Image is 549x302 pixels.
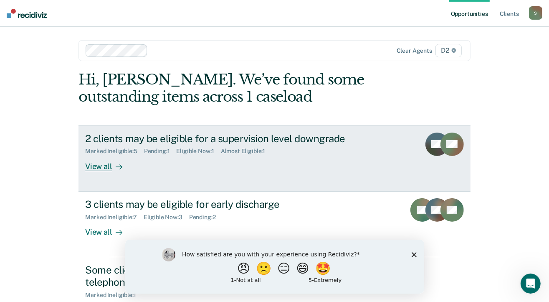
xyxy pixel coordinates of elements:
[397,47,432,54] div: Clear agents
[85,148,144,155] div: Marked Ineligible : 5
[521,274,541,294] iframe: Intercom live chat
[177,148,221,155] div: Eligible Now : 1
[78,125,470,192] a: 2 clients may be eligible for a supervision level downgradeMarked Ineligible:5Pending:1Eligible N...
[85,264,378,288] div: Some clients may be eligible for downgrade to a minimum telephone reporting
[189,214,223,221] div: Pending : 2
[85,220,132,237] div: View all
[144,148,177,155] div: Pending : 1
[435,44,462,57] span: D2
[78,192,470,257] a: 3 clients may be eligible for early dischargeMarked Ineligible:7Eligible Now:3Pending:2View all
[144,214,189,221] div: Eligible Now : 3
[85,155,132,171] div: View all
[7,9,47,18] img: Recidiviz
[85,133,378,145] div: 2 clients may be eligible for a supervision level downgrade
[85,198,378,210] div: 3 clients may be eligible for early discharge
[85,214,143,221] div: Marked Ineligible : 7
[529,6,542,20] button: S
[125,240,424,294] iframe: Survey by Kim from Recidiviz
[85,292,142,299] div: Marked Ineligible : 1
[78,71,392,105] div: Hi, [PERSON_NAME]. We’ve found some outstanding items across 1 caseload
[221,148,272,155] div: Almost Eligible : 1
